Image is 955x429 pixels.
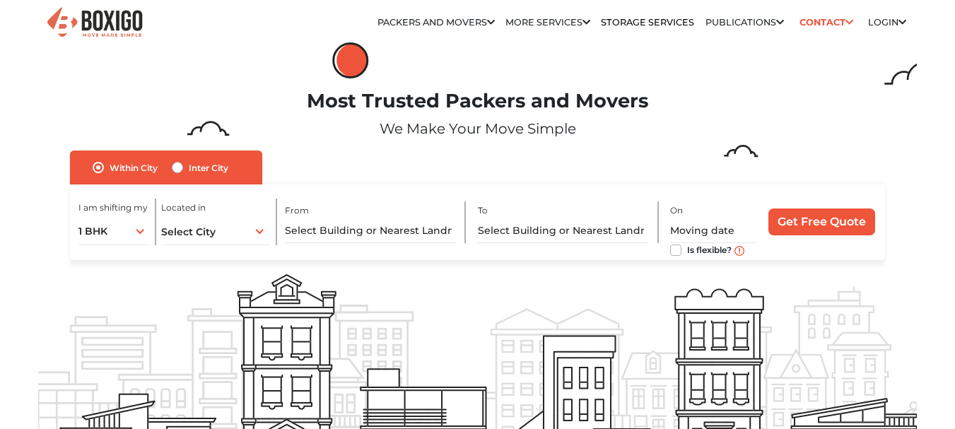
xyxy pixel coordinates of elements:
[670,204,683,217] label: On
[161,201,206,214] label: Located in
[768,208,875,235] input: Get Free Quote
[705,17,784,28] a: Publications
[285,204,309,217] label: From
[110,159,158,176] label: Within City
[377,17,495,28] a: Packers and Movers
[868,17,906,28] a: Login
[478,204,488,217] label: To
[189,159,228,176] label: Inter City
[161,225,216,238] span: Select City
[285,218,455,243] input: Select Building or Nearest Landmark
[78,201,148,214] label: I am shifting my
[38,90,917,113] h1: Most Trusted Packers and Movers
[795,11,857,33] a: Contact
[734,246,744,256] img: move_date_info
[670,218,756,243] input: Moving date
[505,17,590,28] a: More services
[38,118,917,139] p: We Make Your Move Simple
[687,242,732,257] label: Is flexible?
[601,17,694,28] a: Storage Services
[45,6,144,40] img: Boxigo
[78,225,107,237] span: 1 BHK
[478,218,648,243] input: Select Building or Nearest Landmark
